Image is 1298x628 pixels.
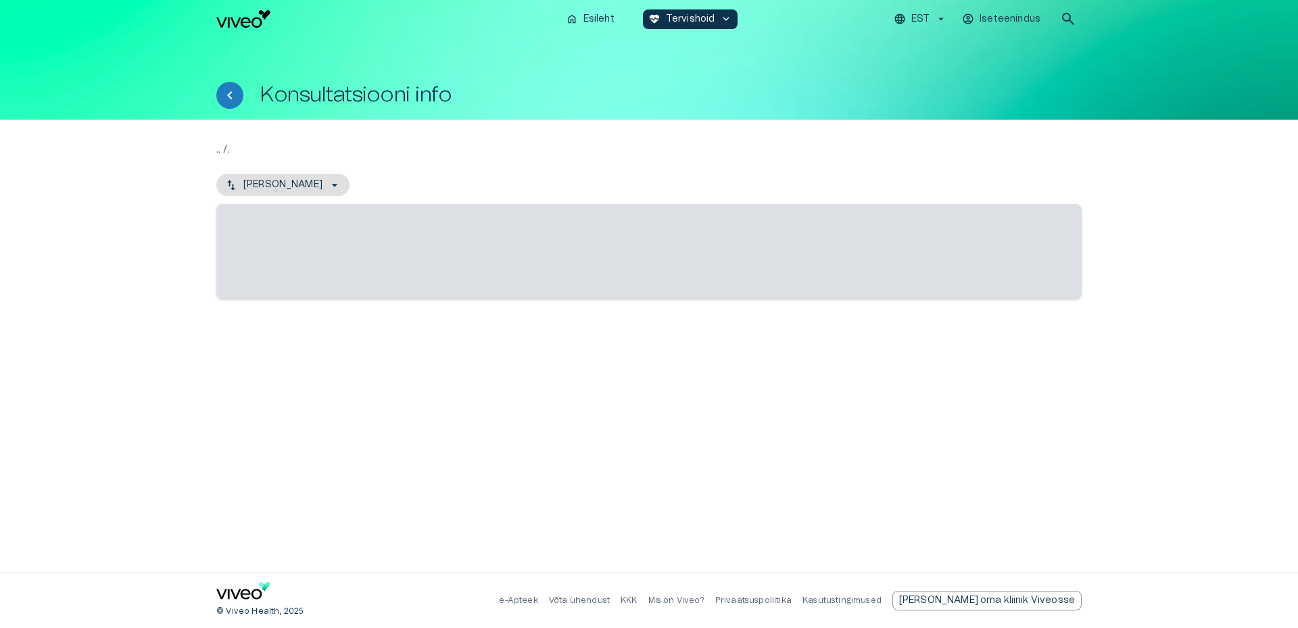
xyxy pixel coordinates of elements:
[216,82,243,109] button: Tagasi
[566,13,578,25] span: home
[216,606,304,617] p: © Viveo Health, 2025
[549,595,610,606] p: Võta ühendust
[583,12,615,26] p: Esileht
[648,595,704,606] p: Mis on Viveo?
[1060,11,1076,27] span: search
[643,9,738,29] button: ecg_heartTervishoidkeyboard_arrow_down
[216,582,270,604] a: Navigate to home page
[216,141,1082,158] p: .. / .
[621,596,638,604] a: KKK
[715,596,792,604] a: Privaatsuspoliitika
[980,12,1040,26] p: Iseteenindus
[960,9,1044,29] button: Iseteenindus
[216,174,350,196] button: [PERSON_NAME]
[892,591,1082,610] a: Send email to partnership request to viveo
[243,178,322,192] p: [PERSON_NAME]
[260,83,452,107] h1: Konsultatsiooni info
[216,10,555,28] a: Navigate to homepage
[802,596,882,604] a: Kasutustingimused
[720,13,732,25] span: keyboard_arrow_down
[892,591,1082,610] div: [PERSON_NAME] oma kliinik Viveosse
[1055,5,1082,32] button: open search modal
[892,9,949,29] button: EST
[560,9,621,29] button: homeEsileht
[499,596,537,604] a: e-Apteek
[216,204,1082,298] span: ‌
[911,12,930,26] p: EST
[899,594,1075,608] p: [PERSON_NAME] oma kliinik Viveosse
[648,13,660,25] span: ecg_heart
[666,12,715,26] p: Tervishoid
[216,10,270,28] img: Viveo logo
